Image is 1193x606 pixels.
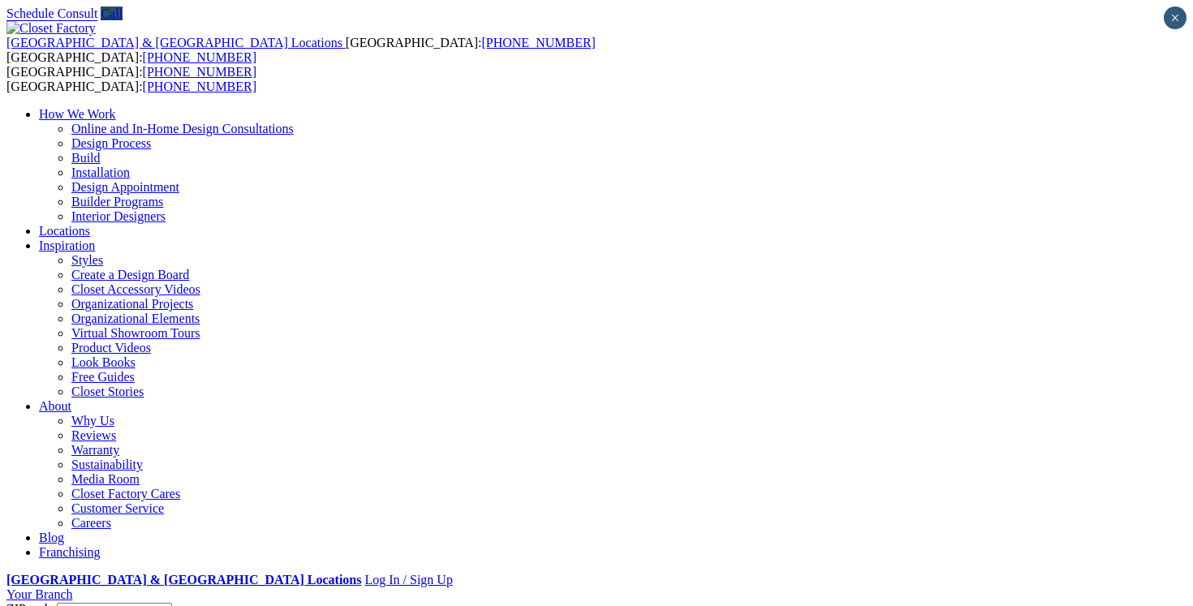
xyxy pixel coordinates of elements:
[71,487,180,501] a: Closet Factory Cares
[71,414,114,428] a: Why Us
[39,531,64,544] a: Blog
[71,165,130,179] a: Installation
[143,65,256,79] a: [PHONE_NUMBER]
[71,370,135,384] a: Free Guides
[6,36,596,64] span: [GEOGRAPHIC_DATA]: [GEOGRAPHIC_DATA]:
[71,326,200,340] a: Virtual Showroom Tours
[71,472,140,486] a: Media Room
[71,312,200,325] a: Organizational Elements
[39,545,101,559] a: Franchising
[1164,6,1187,29] button: Close
[71,195,163,208] a: Builder Programs
[71,428,116,442] a: Reviews
[71,180,179,194] a: Design Appointment
[143,80,256,93] a: [PHONE_NUMBER]
[71,355,136,369] a: Look Books
[71,458,143,471] a: Sustainability
[71,341,151,355] a: Product Videos
[71,501,164,515] a: Customer Service
[39,399,71,413] a: About
[143,50,256,64] a: [PHONE_NUMBER]
[71,516,111,530] a: Careers
[71,282,200,296] a: Closet Accessory Videos
[6,587,72,601] a: Your Branch
[39,224,90,238] a: Locations
[6,21,96,36] img: Closet Factory
[481,36,595,49] a: [PHONE_NUMBER]
[39,239,95,252] a: Inspiration
[71,136,151,150] a: Design Process
[71,122,294,135] a: Online and In-Home Design Consultations
[71,209,166,223] a: Interior Designers
[6,65,256,93] span: [GEOGRAPHIC_DATA]: [GEOGRAPHIC_DATA]:
[6,36,346,49] a: [GEOGRAPHIC_DATA] & [GEOGRAPHIC_DATA] Locations
[71,151,101,165] a: Build
[71,443,119,457] a: Warranty
[71,297,193,311] a: Organizational Projects
[39,107,116,121] a: How We Work
[71,268,189,282] a: Create a Design Board
[6,573,361,587] a: [GEOGRAPHIC_DATA] & [GEOGRAPHIC_DATA] Locations
[101,6,123,20] a: Call
[6,36,342,49] span: [GEOGRAPHIC_DATA] & [GEOGRAPHIC_DATA] Locations
[6,6,97,20] a: Schedule Consult
[364,573,452,587] a: Log In / Sign Up
[71,253,103,267] a: Styles
[71,385,144,398] a: Closet Stories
